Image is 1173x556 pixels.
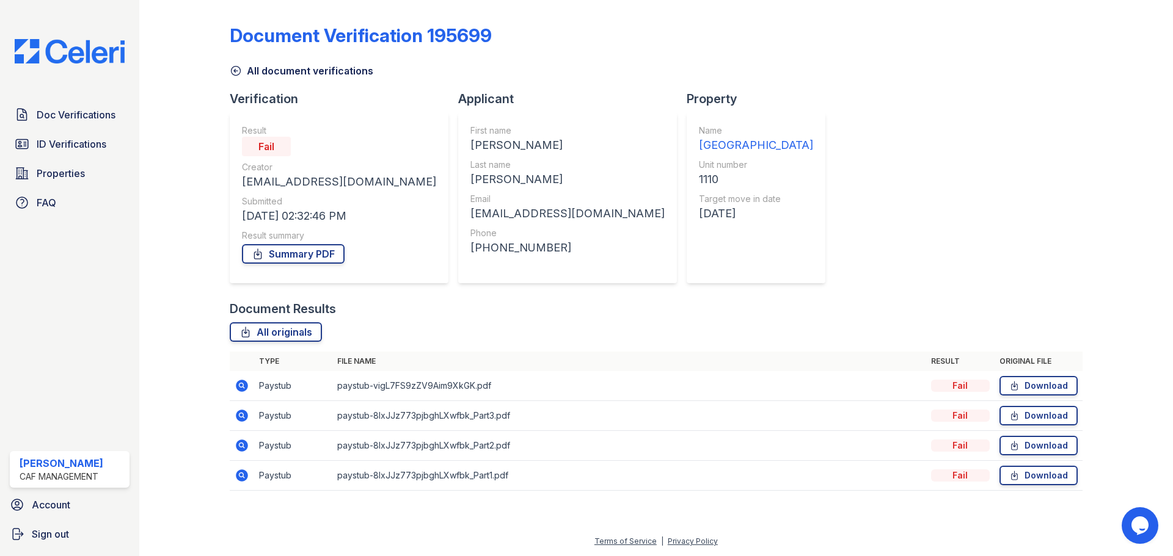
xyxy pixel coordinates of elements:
[5,39,134,63] img: CE_Logo_Blue-a8612792a0a2168367f1c8372b55b34899dd931a85d93a1a3d3e32e68fde9ad4.png
[254,352,332,371] th: Type
[10,190,130,215] a: FAQ
[470,125,665,137] div: First name
[230,300,336,317] div: Document Results
[37,166,85,181] span: Properties
[470,159,665,171] div: Last name
[20,471,103,483] div: CAF Management
[242,195,436,208] div: Submitted
[931,380,990,392] div: Fail
[931,439,990,452] div: Fail
[242,229,436,242] div: Result summary
[254,401,332,431] td: Paystub
[254,461,332,491] td: Paystub
[470,227,665,239] div: Phone
[1122,507,1161,544] iframe: chat widget
[10,161,130,186] a: Properties
[332,352,926,371] th: File name
[242,161,436,173] div: Creator
[458,90,687,107] div: Applicant
[699,171,813,188] div: 1110
[37,195,56,210] span: FAQ
[470,239,665,256] div: [PHONE_NUMBER]
[699,125,813,137] div: Name
[5,493,134,517] a: Account
[254,371,332,401] td: Paystub
[5,522,134,546] a: Sign out
[594,536,657,546] a: Terms of Service
[37,137,106,151] span: ID Verifications
[242,208,436,225] div: [DATE] 02:32:46 PM
[668,536,718,546] a: Privacy Policy
[32,497,70,512] span: Account
[699,137,813,154] div: [GEOGRAPHIC_DATA]
[687,90,835,107] div: Property
[470,137,665,154] div: [PERSON_NAME]
[230,24,492,46] div: Document Verification 195699
[242,137,291,156] div: Fail
[242,125,436,137] div: Result
[20,456,103,471] div: [PERSON_NAME]
[242,244,345,264] a: Summary PDF
[230,322,322,342] a: All originals
[230,90,458,107] div: Verification
[470,171,665,188] div: [PERSON_NAME]
[332,461,926,491] td: paystub-8IxJJz773pjbghLXwfbk_Part1.pdf
[699,205,813,222] div: [DATE]
[332,371,926,401] td: paystub-vigL7FS9zZV9Aim9XkGK.pdf
[10,103,130,127] a: Doc Verifications
[999,466,1078,485] a: Download
[926,352,995,371] th: Result
[37,107,115,122] span: Doc Verifications
[699,125,813,154] a: Name [GEOGRAPHIC_DATA]
[470,193,665,205] div: Email
[931,410,990,422] div: Fail
[931,469,990,482] div: Fail
[10,132,130,156] a: ID Verifications
[699,159,813,171] div: Unit number
[999,436,1078,455] a: Download
[332,401,926,431] td: paystub-8IxJJz773pjbghLXwfbk_Part3.pdf
[999,406,1078,425] a: Download
[999,376,1078,395] a: Download
[230,63,373,78] a: All document verifications
[254,431,332,461] td: Paystub
[242,173,436,190] div: [EMAIL_ADDRESS][DOMAIN_NAME]
[661,536,663,546] div: |
[470,205,665,222] div: [EMAIL_ADDRESS][DOMAIN_NAME]
[32,527,69,541] span: Sign out
[332,431,926,461] td: paystub-8IxJJz773pjbghLXwfbk_Part2.pdf
[995,352,1083,371] th: Original file
[699,193,813,205] div: Target move in date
